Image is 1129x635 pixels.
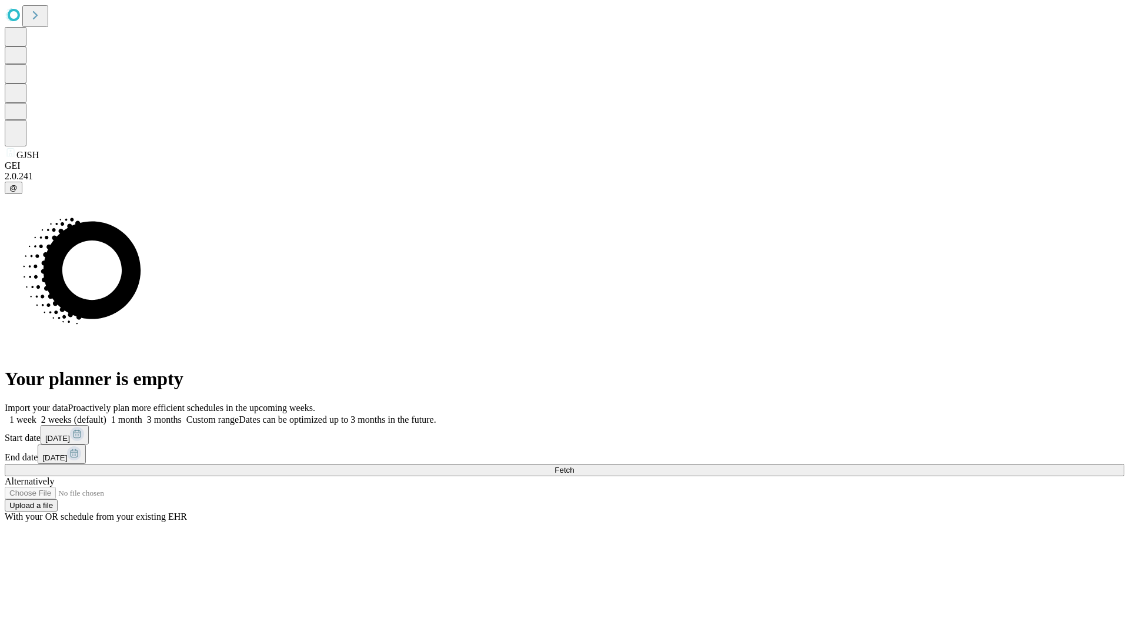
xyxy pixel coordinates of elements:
div: 2.0.241 [5,171,1124,182]
span: [DATE] [45,434,70,443]
button: [DATE] [38,444,86,464]
button: @ [5,182,22,194]
span: Custom range [186,415,239,425]
span: With your OR schedule from your existing EHR [5,512,187,522]
button: Fetch [5,464,1124,476]
span: GJSH [16,150,39,160]
button: Upload a file [5,499,58,512]
div: Start date [5,425,1124,444]
div: GEI [5,161,1124,171]
span: Alternatively [5,476,54,486]
span: 2 weeks (default) [41,415,106,425]
button: [DATE] [41,425,89,444]
span: @ [9,183,18,192]
span: Fetch [555,466,574,474]
span: Dates can be optimized up to 3 months in the future. [239,415,436,425]
span: 3 months [147,415,182,425]
span: 1 week [9,415,36,425]
h1: Your planner is empty [5,368,1124,390]
span: Proactively plan more efficient schedules in the upcoming weeks. [68,403,315,413]
span: Import your data [5,403,68,413]
span: [DATE] [42,453,67,462]
div: End date [5,444,1124,464]
span: 1 month [111,415,142,425]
